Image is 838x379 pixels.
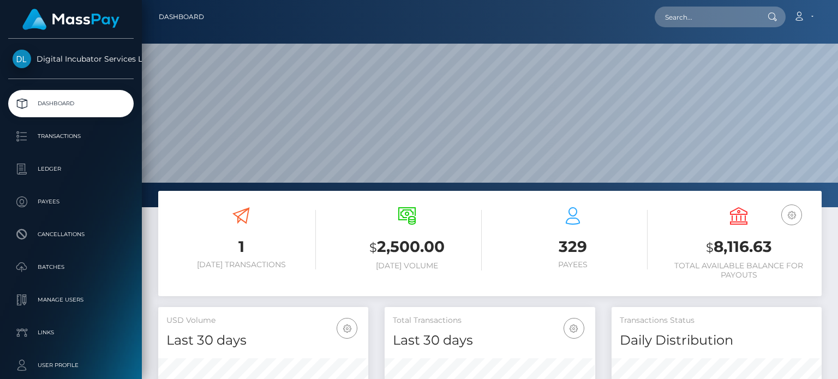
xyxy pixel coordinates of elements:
[8,221,134,248] a: Cancellations
[13,357,129,374] p: User Profile
[620,331,813,350] h4: Daily Distribution
[13,128,129,145] p: Transactions
[166,260,316,269] h6: [DATE] Transactions
[166,331,360,350] h4: Last 30 days
[706,240,714,255] small: $
[159,5,204,28] a: Dashboard
[8,319,134,346] a: Links
[393,331,586,350] h4: Last 30 days
[8,155,134,183] a: Ledger
[8,188,134,215] a: Payees
[369,240,377,255] small: $
[13,50,31,68] img: Digital Incubator Services Limited
[22,9,119,30] img: MassPay Logo
[8,254,134,281] a: Batches
[620,315,813,326] h5: Transactions Status
[498,260,648,269] h6: Payees
[13,226,129,243] p: Cancellations
[332,261,482,270] h6: [DATE] Volume
[393,315,586,326] h5: Total Transactions
[332,236,482,258] h3: 2,500.00
[498,236,648,257] h3: 329
[166,315,360,326] h5: USD Volume
[13,161,129,177] p: Ledger
[166,236,316,257] h3: 1
[664,236,813,258] h3: 8,116.63
[13,292,129,308] p: Manage Users
[13,194,129,210] p: Payees
[8,286,134,314] a: Manage Users
[8,123,134,150] a: Transactions
[664,261,813,280] h6: Total Available Balance for Payouts
[8,54,134,64] span: Digital Incubator Services Limited
[13,95,129,112] p: Dashboard
[8,352,134,379] a: User Profile
[13,324,129,341] p: Links
[8,90,134,117] a: Dashboard
[655,7,757,27] input: Search...
[13,259,129,275] p: Batches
